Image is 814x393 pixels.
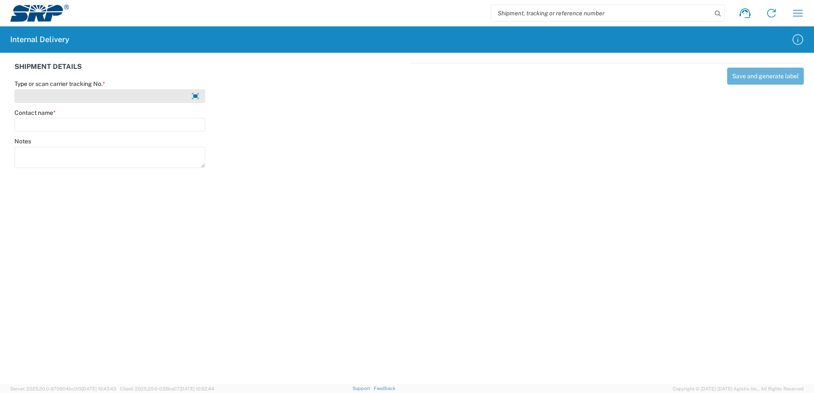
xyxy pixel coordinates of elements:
[374,386,396,391] a: Feedback
[82,386,116,391] span: [DATE] 10:43:43
[120,386,214,391] span: Client: 2025.20.0-035ba07
[180,386,214,391] span: [DATE] 10:52:44
[14,137,31,145] label: Notes
[10,34,69,45] h2: Internal Delivery
[14,63,405,80] div: SHIPMENT DETAILS
[14,109,56,117] label: Contact name
[10,386,116,391] span: Server: 2025.20.0-970904bc0f3
[673,385,804,393] span: Copyright © [DATE]-[DATE] Agistix Inc., All Rights Reserved
[491,5,712,21] input: Shipment, tracking or reference number
[10,5,69,22] img: srp
[14,80,105,88] label: Type or scan carrier tracking No.
[353,386,374,391] a: Support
